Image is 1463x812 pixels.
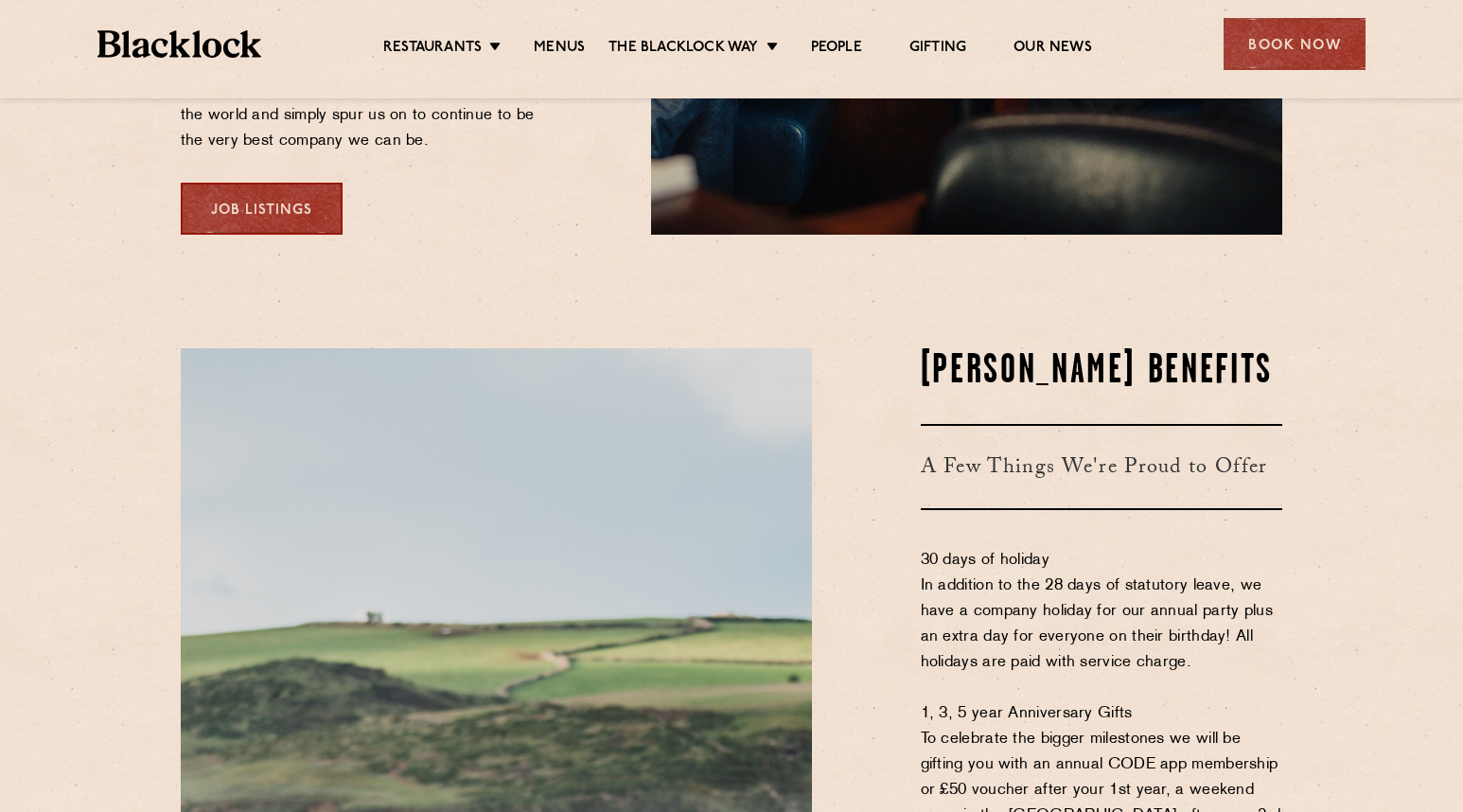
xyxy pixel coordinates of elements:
img: BL_Textured_Logo-footer-cropped.svg [97,30,261,58]
div: Book Now [1224,18,1366,70]
h3: A Few Things We're Proud to Offer [921,424,1283,510]
h2: [PERSON_NAME] Benefits [921,348,1283,396]
a: Job Listings [181,183,343,235]
a: Restaurants [383,39,482,60]
a: Menus [534,39,585,60]
a: People [811,39,862,60]
a: Gifting [909,39,966,60]
a: The Blacklock Way [608,39,758,60]
a: Our News [1014,39,1092,60]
